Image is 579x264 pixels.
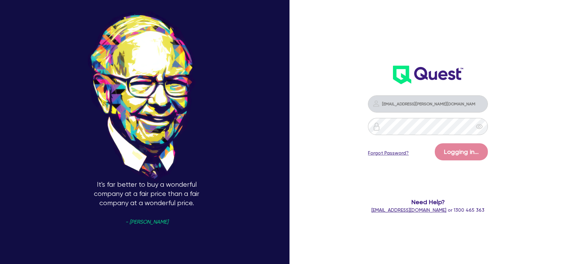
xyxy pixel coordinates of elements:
span: - [PERSON_NAME] [125,220,168,225]
span: or 1300 465 363 [371,207,484,213]
a: [EMAIL_ADDRESS][DOMAIN_NAME] [371,207,446,213]
img: icon-password [372,122,381,131]
img: icon-password [372,100,380,108]
span: eye [476,123,483,130]
input: Email address [368,95,488,113]
span: Need Help? [352,197,504,207]
a: Forgot Password? [368,149,409,157]
img: wH2k97JdezQIQAAAABJRU5ErkJggg== [393,66,463,84]
button: Logging in... [435,143,488,160]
